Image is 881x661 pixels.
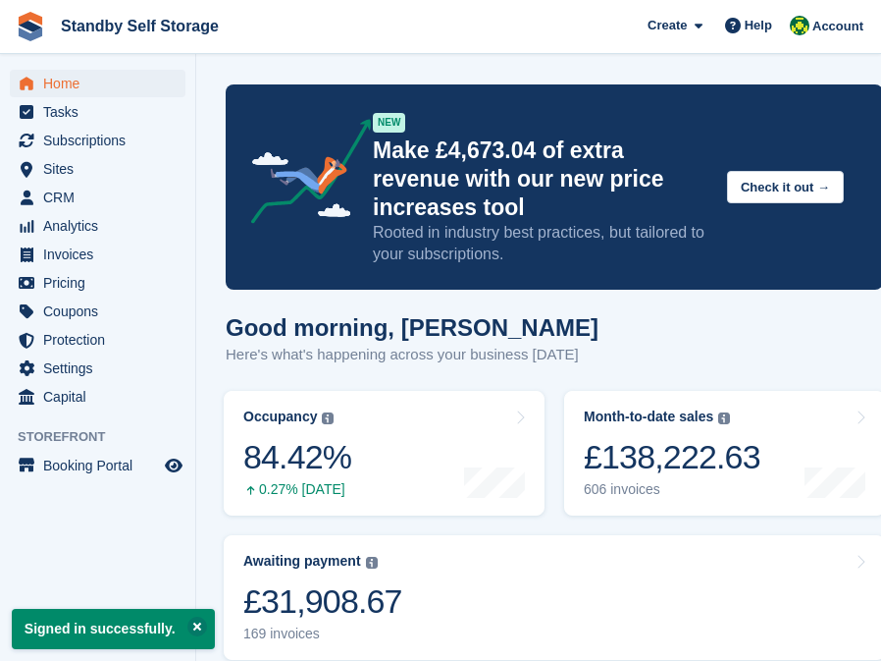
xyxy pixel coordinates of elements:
img: price-adjustments-announcement-icon-8257ccfd72463d97f412b2fc003d46551f7dbcb40ab6d574587a9cd5c0d94... [234,119,372,231]
span: Home [43,70,161,97]
img: John Ford [790,16,809,35]
a: menu [10,155,185,183]
a: Occupancy 84.42% 0.27% [DATE] [224,391,544,516]
div: £138,222.63 [584,437,760,477]
span: Account [812,17,863,36]
span: Capital [43,383,161,411]
span: Settings [43,355,161,382]
a: Preview store [162,454,185,477]
a: menu [10,70,185,97]
div: £31,908.67 [243,581,402,622]
a: menu [10,241,185,268]
a: menu [10,212,185,240]
span: Help [745,16,772,35]
div: 0.27% [DATE] [243,481,351,498]
a: menu [10,298,185,325]
span: Booking Portal [43,452,161,479]
a: menu [10,355,185,382]
span: Tasks [43,98,161,126]
a: menu [10,383,185,411]
span: Sites [43,155,161,183]
a: Standby Self Storage [53,10,227,42]
span: Storefront [18,427,195,447]
img: stora-icon-8386f47178a22dfd0bd8f6a31ec36ba5ce8667c1dd55bd0f319d3a0aa187defe.svg [16,12,45,41]
p: Here's what's happening across your business [DATE] [226,344,598,366]
h1: Good morning, [PERSON_NAME] [226,314,598,341]
a: menu [10,127,185,154]
div: Occupancy [243,409,317,425]
a: menu [10,269,185,297]
span: Analytics [43,212,161,240]
a: menu [10,452,185,479]
span: Create [648,16,687,35]
button: Check it out → [727,171,844,203]
div: NEW [373,113,405,133]
div: Awaiting payment [243,553,361,570]
span: Subscriptions [43,127,161,154]
div: 169 invoices [243,626,402,642]
p: Make £4,673.04 of extra revenue with our new price increases tool [373,137,711,222]
span: Coupons [43,298,161,325]
img: icon-info-grey-7440780725fd019a000dd9b08b2336e03edf1995a4989e88bcd33f0948082b44.svg [718,413,730,424]
p: Rooted in industry best practices, but tailored to your subscriptions. [373,222,711,265]
a: menu [10,184,185,211]
div: 84.42% [243,437,351,477]
div: Month-to-date sales [584,409,713,425]
span: Protection [43,326,161,354]
span: Invoices [43,241,161,268]
span: Pricing [43,269,161,297]
a: menu [10,98,185,126]
a: menu [10,326,185,354]
img: icon-info-grey-7440780725fd019a000dd9b08b2336e03edf1995a4989e88bcd33f0948082b44.svg [322,413,334,424]
img: icon-info-grey-7440780725fd019a000dd9b08b2336e03edf1995a4989e88bcd33f0948082b44.svg [366,557,378,569]
p: Signed in successfully. [12,609,215,649]
div: 606 invoices [584,481,760,498]
span: CRM [43,184,161,211]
